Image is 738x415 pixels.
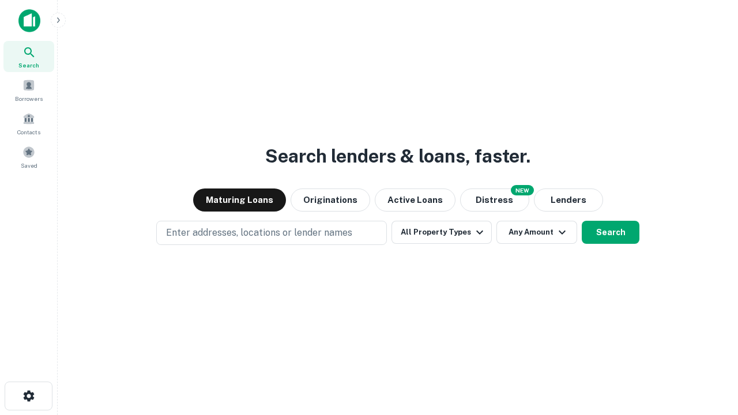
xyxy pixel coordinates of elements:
[3,141,54,172] a: Saved
[265,142,530,170] h3: Search lenders & loans, faster.
[156,221,387,245] button: Enter addresses, locations or lender names
[680,323,738,378] iframe: Chat Widget
[3,41,54,72] a: Search
[391,221,492,244] button: All Property Types
[17,127,40,137] span: Contacts
[3,74,54,105] a: Borrowers
[582,221,639,244] button: Search
[3,108,54,139] a: Contacts
[534,188,603,212] button: Lenders
[375,188,455,212] button: Active Loans
[291,188,370,212] button: Originations
[496,221,577,244] button: Any Amount
[18,61,39,70] span: Search
[18,9,40,32] img: capitalize-icon.png
[166,226,352,240] p: Enter addresses, locations or lender names
[193,188,286,212] button: Maturing Loans
[511,185,534,195] div: NEW
[460,188,529,212] button: Search distressed loans with lien and other non-mortgage details.
[21,161,37,170] span: Saved
[15,94,43,103] span: Borrowers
